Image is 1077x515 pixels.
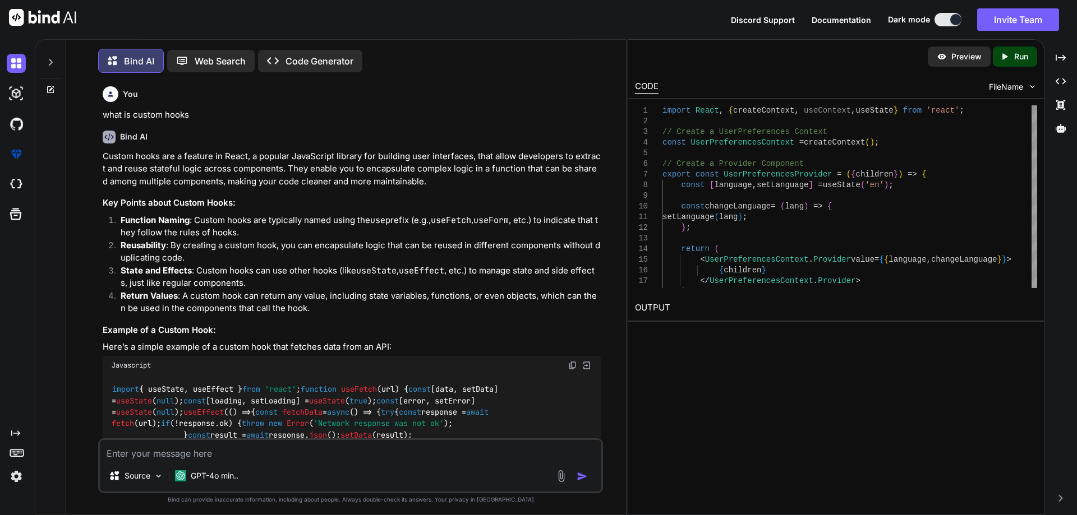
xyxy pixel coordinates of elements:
[855,276,860,285] span: >
[635,116,648,127] div: 2
[813,276,818,285] span: .
[695,170,719,179] span: const
[662,212,714,221] span: setLanguage
[9,9,76,26] img: Bind AI
[691,138,794,147] span: UserPreferencesContext
[757,180,808,189] span: setLanguage
[431,215,471,226] code: useFetch
[7,54,26,73] img: darkChat
[349,396,367,406] span: true
[286,54,353,68] p: Code Generator
[937,52,947,62] img: preview
[804,106,851,115] span: useContext
[724,170,832,179] span: UserPreferencesProvider
[628,295,1044,321] h2: OUTPUT
[309,430,327,440] span: json
[710,276,813,285] span: UserPreferencesContext
[408,384,431,395] span: const
[738,212,742,221] span: )
[926,106,959,115] span: 'react'
[265,384,296,395] span: 'react'
[121,290,601,315] p: : A custom hook can return any value, including state variables, functions, or even objects, whic...
[399,265,444,276] code: useEffect
[103,197,601,210] h3: Key Points about Custom Hooks:
[812,14,871,26] button: Documentation
[1028,82,1037,91] img: chevron down
[771,202,775,211] span: =
[635,80,659,94] div: CODE
[719,266,723,275] span: {
[7,114,26,133] img: githubDark
[124,54,154,68] p: Bind AI
[889,255,926,264] span: language
[154,471,163,481] img: Pick Models
[309,396,345,406] span: useState
[112,383,503,509] code: { useState, useEffect } ; ( ) { [data, setData] = ( ); [loading, setLoading] = ( ); [error, setEr...
[662,138,686,147] span: const
[799,138,803,147] span: =
[681,223,685,232] span: }
[188,430,210,440] span: const
[381,407,394,417] span: try
[865,180,884,189] span: 'en'
[555,470,568,482] img: attachment
[695,106,719,115] span: React
[818,180,822,189] span: =
[959,106,964,115] span: ;
[731,15,795,25] span: Discord Support
[808,255,813,264] span: .
[662,127,827,136] span: // Create a UserPreferences Context
[714,180,752,189] span: language
[7,175,26,194] img: cloudideIcon
[875,138,879,147] span: ;
[157,396,174,406] span: null
[855,106,893,115] span: useState
[681,287,685,296] span: )
[761,266,766,275] span: }
[884,180,889,189] span: )
[120,131,148,142] h6: Bind AI
[851,106,855,115] span: ,
[893,106,897,115] span: }
[733,106,794,115] span: createContext
[731,14,795,26] button: Discord Support
[977,8,1059,31] button: Invite Team
[301,384,337,395] span: function
[888,14,930,25] span: Dark mode
[327,407,349,417] span: async
[103,341,601,354] p: Here’s a simple example of a custom hook that fetches data from an API:
[568,361,577,370] img: copy
[123,89,138,100] h6: You
[195,54,246,68] p: Web Search
[635,201,648,212] div: 10
[125,470,150,481] p: Source
[662,170,691,179] span: export
[381,384,395,395] span: url
[635,159,648,169] div: 6
[822,180,860,189] span: useState
[635,127,648,137] div: 3
[582,360,592,370] img: Open in Browser
[700,276,710,285] span: </
[724,266,761,275] span: children
[855,170,893,179] span: children
[7,84,26,103] img: darkAi-studio
[121,265,601,290] p: : Custom hooks can use other hooks (like , , etc.) to manage state and side effects, just like re...
[813,202,823,211] span: =>
[700,255,705,264] span: <
[635,222,648,233] div: 12
[989,81,1023,92] span: FileName
[376,396,399,406] span: const
[370,215,385,226] code: use
[662,106,691,115] span: import
[103,109,601,122] p: what is custom hooks
[1014,51,1028,62] p: Run
[804,138,865,147] span: createContext
[681,202,705,211] span: const
[314,419,444,429] span: 'Network response was not ok'
[635,105,648,116] div: 1
[473,215,509,226] code: useForm
[112,361,151,370] span: Javascript
[903,106,922,115] span: from
[884,255,889,264] span: {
